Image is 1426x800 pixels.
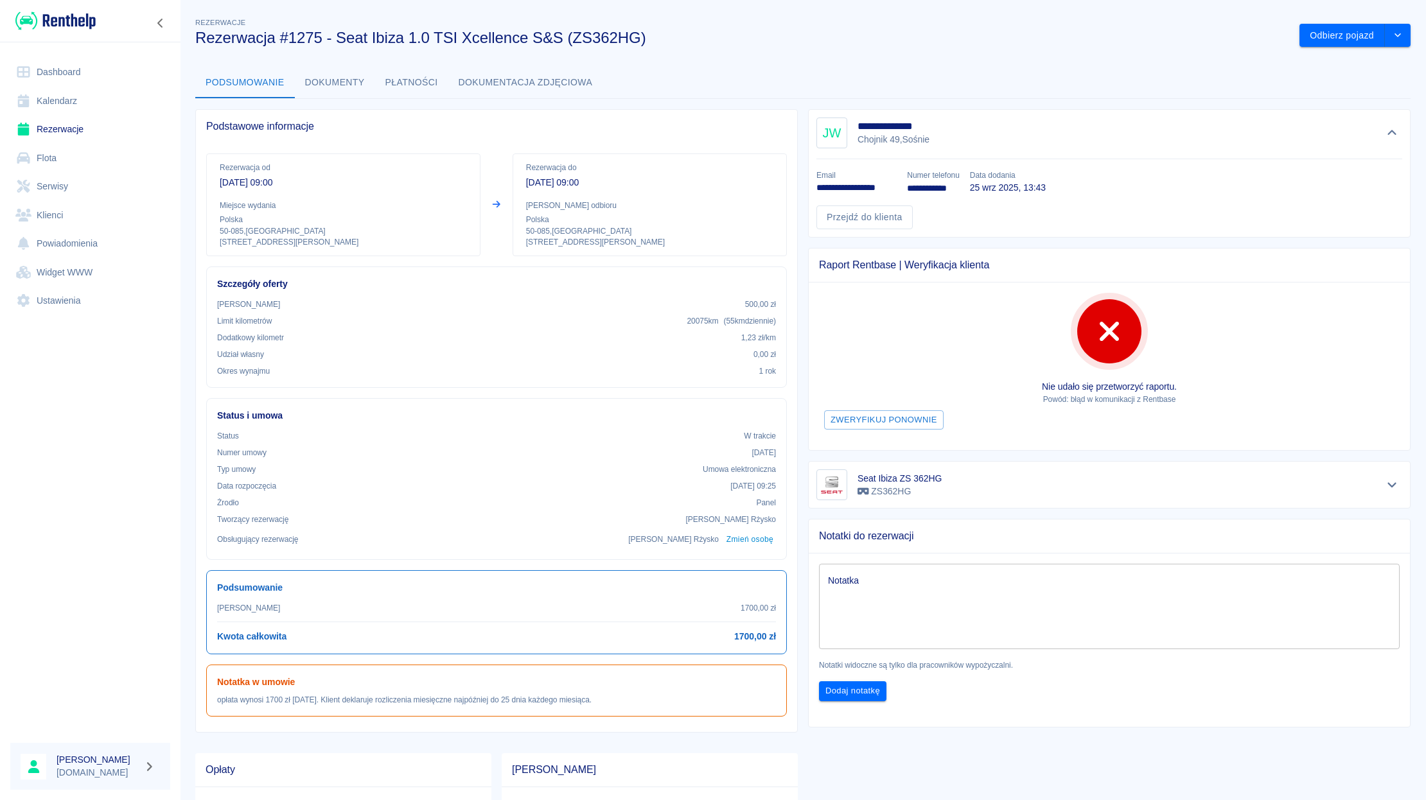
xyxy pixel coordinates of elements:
p: Rezerwacja od [220,162,467,173]
p: Żrodło [217,497,239,509]
p: Notatki widoczne są tylko dla pracowników wypożyczalni. [819,659,1400,671]
button: Dokumentacja zdjęciowa [448,67,603,98]
p: Obsługujący rezerwację [217,534,299,545]
p: [DATE] 09:25 [730,480,776,492]
button: Pokaż szczegóły [1382,476,1403,494]
p: Email [816,170,897,181]
p: Polska [526,214,773,225]
p: 50-085 , [GEOGRAPHIC_DATA] [526,225,773,237]
p: [STREET_ADDRESS][PERSON_NAME] [220,237,467,248]
button: Dokumenty [295,67,375,98]
p: 0,00 zł [753,349,776,360]
a: Kalendarz [10,87,170,116]
h3: Rezerwacja #1275 - Seat Ibiza 1.0 TSI Xcellence S&S (ZS362HG) [195,29,1289,47]
h6: Notatka w umowie [217,675,776,689]
p: Powód: błąd w komunikacji z Rentbase [819,394,1400,405]
p: Nie udało się przetworzyć raportu. [819,380,1400,394]
span: Opłaty [206,763,481,776]
h6: Podsumowanie [217,581,776,595]
button: drop-down [1385,24,1411,48]
p: 500,00 zł [745,299,776,310]
p: Data rozpoczęcia [217,480,276,492]
p: Tworzący rezerwację [217,514,288,525]
h6: 1700,00 zł [734,630,776,643]
p: [PERSON_NAME] odbioru [526,200,773,211]
img: Renthelp logo [15,10,96,31]
p: 25 wrz 2025, 13:43 [970,181,1046,195]
button: Dodaj notatkę [819,681,886,701]
p: Okres wynajmu [217,365,270,377]
p: [DATE] 09:00 [526,176,773,189]
p: Numer umowy [217,447,267,458]
p: [PERSON_NAME] Rżysko [685,514,776,525]
p: 1,23 zł /km [741,332,776,343]
p: [PERSON_NAME] Rżysko [628,534,719,545]
button: Odbierz pojazd [1299,24,1385,48]
a: Klienci [10,201,170,230]
h6: Seat Ibiza ZS 362HG [858,472,942,485]
img: Image [819,472,845,498]
span: [PERSON_NAME] [512,763,788,776]
span: Raport Rentbase | Weryfikacja klienta [819,259,1400,272]
a: Serwisy [10,172,170,201]
a: Powiadomienia [10,229,170,258]
button: Płatności [375,67,448,98]
a: Przejdź do klienta [816,205,913,229]
p: [DATE] 09:00 [220,176,467,189]
p: [DOMAIN_NAME] [57,766,139,779]
p: 20075 km [687,315,776,327]
p: Miejsce wydania [220,200,467,211]
p: Chojnik 49 , Sośnie [858,133,932,146]
p: Udział własny [217,349,264,360]
p: [DATE] [752,447,776,458]
h6: Kwota całkowita [217,630,286,643]
p: Umowa elektroniczna [703,464,776,475]
p: Numer telefonu [907,170,959,181]
p: Rezerwacja do [526,162,773,173]
p: opłata wynosi 1700 zł [DATE]. Klient deklaruje rozliczenia miesięczne najpóźniej do 25 dnia każde... [217,694,776,706]
button: Zweryfikuj ponownie [824,410,944,430]
a: Dashboard [10,58,170,87]
p: 50-085 , [GEOGRAPHIC_DATA] [220,225,467,237]
p: W trakcie [744,430,776,442]
a: Widget WWW [10,258,170,287]
p: [PERSON_NAME] [217,299,280,310]
span: Rezerwacje [195,19,245,26]
span: ( 55 km dziennie ) [723,317,776,326]
span: Notatki do rezerwacji [819,530,1400,543]
h6: Szczegóły oferty [217,277,776,291]
p: Data dodania [970,170,1046,181]
button: Zmień osobę [724,530,776,549]
p: [STREET_ADDRESS][PERSON_NAME] [526,237,773,248]
div: JW [816,117,847,148]
a: Ustawienia [10,286,170,315]
a: Rezerwacje [10,115,170,144]
button: Zwiń nawigację [151,15,170,31]
p: ZS362HG [858,485,942,498]
p: Limit kilometrów [217,315,272,327]
p: Typ umowy [217,464,256,475]
h6: [PERSON_NAME] [57,753,139,766]
a: Flota [10,144,170,173]
h6: Status i umowa [217,409,776,422]
a: Renthelp logo [10,10,96,31]
button: Ukryj szczegóły [1382,124,1403,142]
button: Podsumowanie [195,67,295,98]
p: Status [217,430,239,442]
p: Polska [220,214,467,225]
p: 1700,00 zł [741,602,776,614]
p: Dodatkowy kilometr [217,332,284,343]
span: Podstawowe informacje [206,120,787,133]
p: [PERSON_NAME] [217,602,280,614]
p: Panel [757,497,777,509]
p: 1 rok [759,365,776,377]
